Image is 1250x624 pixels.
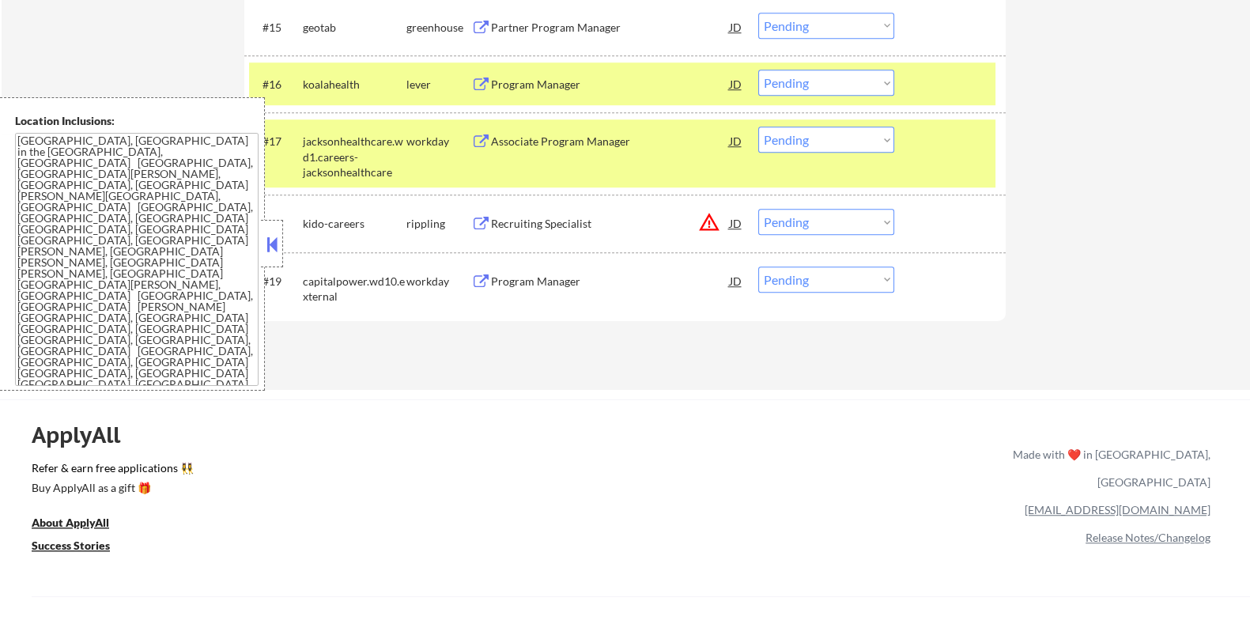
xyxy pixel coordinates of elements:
[302,20,406,36] div: geotab
[32,482,190,494] div: Buy ApplyAll as a gift 🎁
[406,77,470,93] div: lever
[302,274,406,304] div: capitalpower.wd10.external
[490,216,729,232] div: Recruiting Specialist
[32,516,109,529] u: About ApplyAll
[490,134,729,149] div: Associate Program Manager
[406,134,470,149] div: workday
[406,216,470,232] div: rippling
[406,20,470,36] div: greenhouse
[727,267,743,295] div: JD
[490,77,729,93] div: Program Manager
[32,539,110,552] u: Success Stories
[727,13,743,41] div: JD
[302,216,406,232] div: kido-careers
[1025,503,1210,516] a: [EMAIL_ADDRESS][DOMAIN_NAME]
[302,134,406,180] div: jacksonhealthcare.wd1.careers-jacksonhealthcare
[32,422,138,448] div: ApplyAll
[32,463,682,479] a: Refer & earn free applications 👯‍♀️
[15,113,259,129] div: Location Inclusions:
[727,127,743,155] div: JD
[490,274,729,289] div: Program Manager
[406,274,470,289] div: workday
[1086,531,1210,544] a: Release Notes/Changelog
[490,20,729,36] div: Partner Program Manager
[727,209,743,237] div: JD
[1006,441,1210,496] div: Made with ❤️ in [GEOGRAPHIC_DATA], [GEOGRAPHIC_DATA]
[262,77,289,93] div: #16
[697,211,719,233] button: warning_amber
[32,537,131,557] a: Success Stories
[727,70,743,98] div: JD
[302,77,406,93] div: koalahealth
[32,514,131,534] a: About ApplyAll
[262,20,289,36] div: #15
[32,479,190,499] a: Buy ApplyAll as a gift 🎁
